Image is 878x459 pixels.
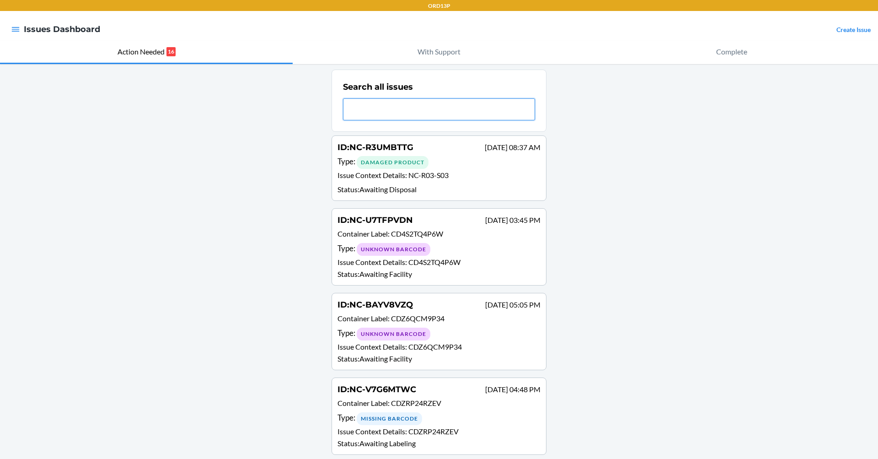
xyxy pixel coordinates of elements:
div: Unknown Barcode [357,328,430,340]
p: ORD13P [428,2,450,10]
span: CD4S2TQ4P6W [408,258,460,266]
span: NC-BAYV8VZQ [349,300,413,310]
div: Missing Barcode [357,412,422,425]
p: Status : Awaiting Disposal [337,184,541,195]
span: CDZ6QCM9P34 [408,342,462,351]
div: Type : [337,243,541,256]
p: Issue Context Details : [337,341,541,352]
a: ID:NC-U7TFPVDN[DATE] 03:45 PMContainer Label: CD4S2TQ4P6WType: Unknown BarcodeIssue Context Detai... [332,208,546,286]
p: Complete [716,46,747,57]
h4: ID : [337,383,416,395]
p: Issue Context Details : [337,257,541,268]
div: Damaged Product [357,156,428,169]
span: NC-V7G6MTWC [349,384,416,394]
h4: ID : [337,299,413,311]
p: 16 [166,47,176,56]
p: [DATE] 04:48 PM [485,384,541,395]
p: Status : Awaiting Facility [337,353,541,364]
span: CDZ6QCM9P34 [391,314,444,323]
a: Create Issue [836,26,871,33]
span: NC-R3UMBTTG [349,142,413,152]
span: NC-R03-S03 [408,171,449,179]
p: With Support [418,46,460,57]
div: Type : [337,412,541,425]
a: ID:NC-BAYV8VZQ[DATE] 05:05 PMContainer Label: CDZ6QCM9P34Type: Unknown BarcodeIssue Context Detai... [332,293,546,370]
p: Container Label : [337,228,541,242]
span: CDZRP24RZEV [391,399,441,407]
span: CD4S2TQ4P6W [391,229,443,238]
p: [DATE] 03:45 PM [485,215,541,226]
p: Status : Awaiting Labeling [337,438,541,449]
div: Type : [337,156,541,169]
span: NC-U7TFPVDN [349,215,413,225]
span: CDZRP24RZEV [408,427,459,436]
p: Status : Awaiting Facility [337,269,541,280]
p: Issue Context Details : [337,426,541,437]
a: ID:NC-V7G6MTWC[DATE] 04:48 PMContainer Label: CDZRP24RZEVType: Missing BarcodeIssue Context Detai... [332,378,546,455]
div: Unknown Barcode [357,243,430,256]
p: Issue Context Details : [337,170,541,183]
p: Container Label : [337,398,541,411]
p: [DATE] 05:05 PM [485,299,541,310]
h4: Issues Dashboard [24,23,100,35]
p: [DATE] 08:37 AM [485,142,541,153]
a: ID:NC-R3UMBTTG[DATE] 08:37 AMType: Damaged ProductIssue Context Details: NC-R03-S03Status:Awaitin... [332,135,546,201]
p: Action Needed [118,46,165,57]
h4: ID : [337,141,413,153]
h4: ID : [337,214,413,226]
button: Complete [585,40,878,64]
button: With Support [293,40,585,64]
h2: Search all issues [343,81,413,93]
div: Type : [337,327,541,340]
p: Container Label : [337,313,541,326]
